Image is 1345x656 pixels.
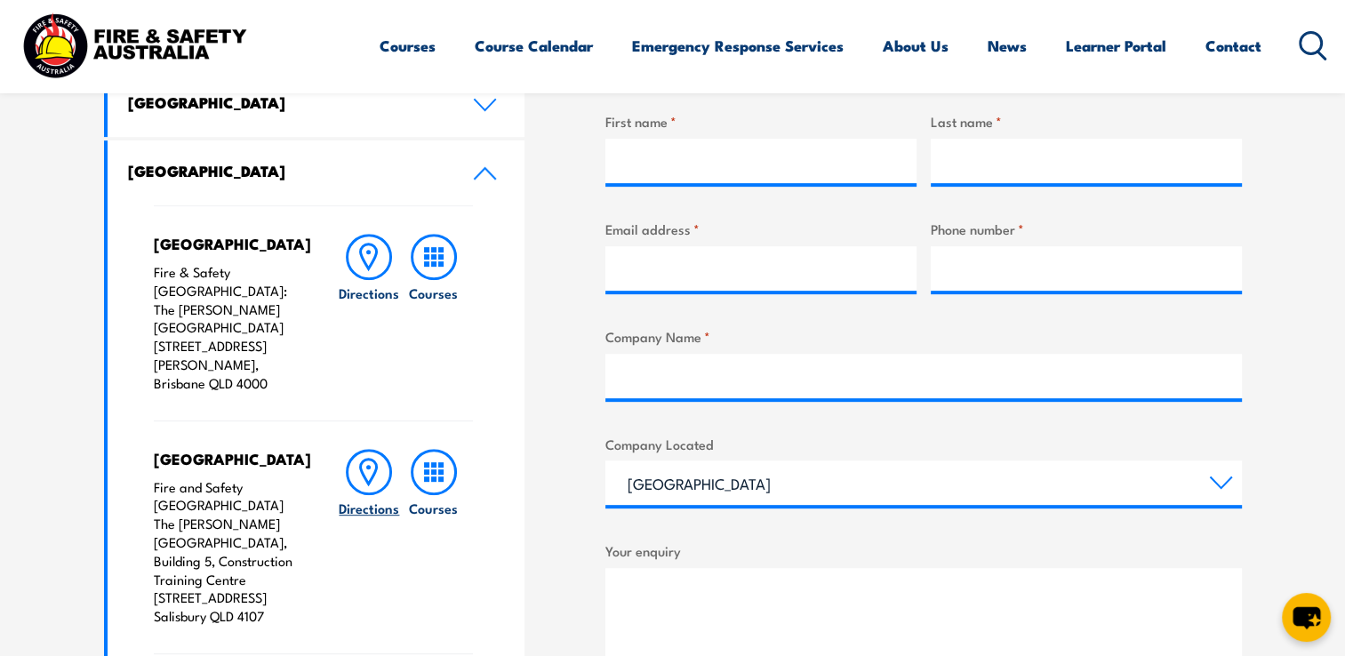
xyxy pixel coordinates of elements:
[988,22,1027,69] a: News
[883,22,949,69] a: About Us
[337,449,401,626] a: Directions
[632,22,844,69] a: Emergency Response Services
[931,219,1242,239] label: Phone number
[475,22,593,69] a: Course Calendar
[931,111,1242,132] label: Last name
[339,499,399,517] h6: Directions
[605,326,1242,347] label: Company Name
[409,499,458,517] h6: Courses
[605,219,917,239] label: Email address
[380,22,436,69] a: Courses
[154,478,302,626] p: Fire and Safety [GEOGRAPHIC_DATA] The [PERSON_NAME][GEOGRAPHIC_DATA], Building 5, Construction Tr...
[128,161,446,180] h4: [GEOGRAPHIC_DATA]
[605,434,1242,454] label: Company Located
[108,72,525,137] a: [GEOGRAPHIC_DATA]
[402,449,466,626] a: Courses
[154,263,302,393] p: Fire & Safety [GEOGRAPHIC_DATA]: The [PERSON_NAME][GEOGRAPHIC_DATA] [STREET_ADDRESS][PERSON_NAME]...
[337,234,401,393] a: Directions
[409,284,458,302] h6: Courses
[128,92,446,112] h4: [GEOGRAPHIC_DATA]
[1066,22,1166,69] a: Learner Portal
[154,234,302,253] h4: [GEOGRAPHIC_DATA]
[402,234,466,393] a: Courses
[108,140,525,205] a: [GEOGRAPHIC_DATA]
[339,284,399,302] h6: Directions
[154,449,302,468] h4: [GEOGRAPHIC_DATA]
[1282,593,1331,642] button: chat-button
[605,111,917,132] label: First name
[605,540,1242,561] label: Your enquiry
[1205,22,1261,69] a: Contact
